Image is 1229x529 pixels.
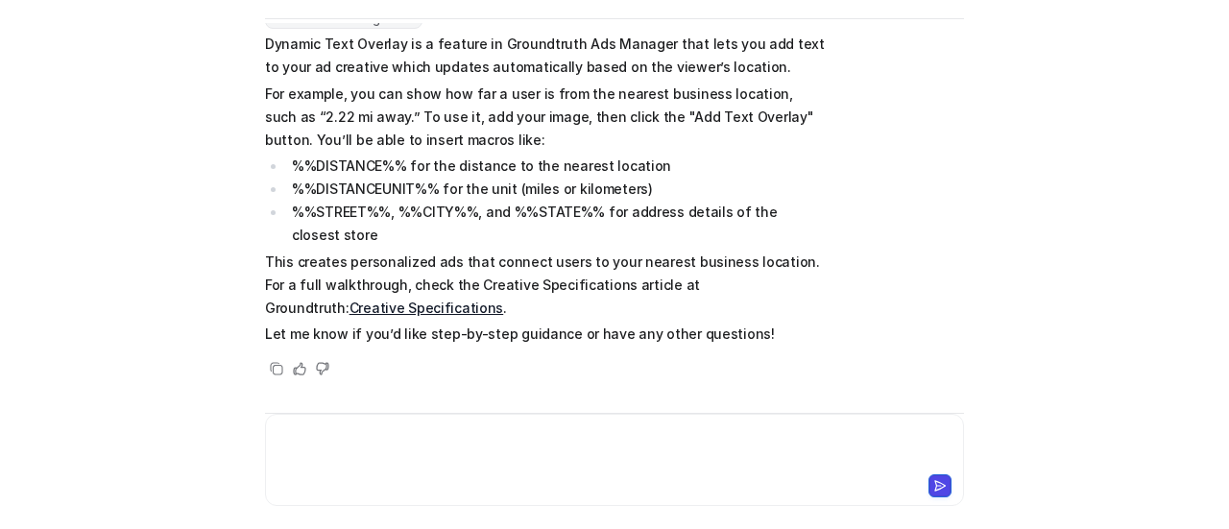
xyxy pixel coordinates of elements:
p: For example, you can show how far a user is from the nearest business location, such as “2.22 mi ... [265,83,827,152]
p: Let me know if you’d like step-by-step guidance or have any other questions! [265,323,827,346]
a: Creative Specifications [349,300,504,316]
li: %%DISTANCEUNIT%% for the unit (miles or kilometers) [286,178,827,201]
span: Searched knowledge base [265,10,422,29]
li: %%STREET%%, %%CITY%%, and %%STATE%% for address details of the closest store [286,201,827,247]
li: %%DISTANCE%% for the distance to the nearest location [286,155,827,178]
p: This creates personalized ads that connect users to your nearest business location. For a full wa... [265,251,827,320]
p: Dynamic Text Overlay is a feature in Groundtruth Ads Manager that lets you add text to your ad cr... [265,33,827,79]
